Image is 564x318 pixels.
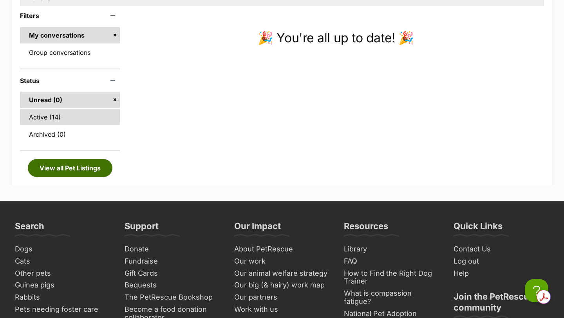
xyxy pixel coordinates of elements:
[341,243,443,255] a: Library
[20,12,120,19] header: Filters
[20,77,120,84] header: Status
[344,220,388,236] h3: Resources
[12,255,114,267] a: Cats
[231,255,333,267] a: Our work
[20,27,120,43] a: My conversations
[125,220,159,236] h3: Support
[450,243,552,255] a: Contact Us
[121,279,223,291] a: Bequests
[341,287,443,307] a: What is compassion fatigue?
[450,255,552,267] a: Log out
[121,267,223,280] a: Gift Cards
[231,279,333,291] a: Our big (& hairy) work map
[20,44,120,61] a: Group conversations
[121,255,223,267] a: Fundraise
[12,304,114,316] a: Pets needing foster care
[12,267,114,280] a: Other pets
[121,291,223,304] a: The PetRescue Bookshop
[341,267,443,287] a: How to Find the Right Dog Trainer
[12,243,114,255] a: Dogs
[231,304,333,316] a: Work with us
[234,220,281,236] h3: Our Impact
[128,29,544,47] p: 🎉 You're all up to date! 🎉
[341,255,443,267] a: FAQ
[12,291,114,304] a: Rabbits
[231,243,333,255] a: About PetRescue
[20,109,120,125] a: Active (14)
[121,243,223,255] a: Donate
[20,92,120,108] a: Unread (0)
[15,220,44,236] h3: Search
[525,279,548,302] iframe: Help Scout Beacon - Open
[231,267,333,280] a: Our animal welfare strategy
[12,279,114,291] a: Guinea pigs
[28,159,112,177] a: View all Pet Listings
[450,267,552,280] a: Help
[454,220,503,236] h3: Quick Links
[454,291,549,318] h3: Join the PetRescue community
[231,291,333,304] a: Our partners
[20,126,120,143] a: Archived (0)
